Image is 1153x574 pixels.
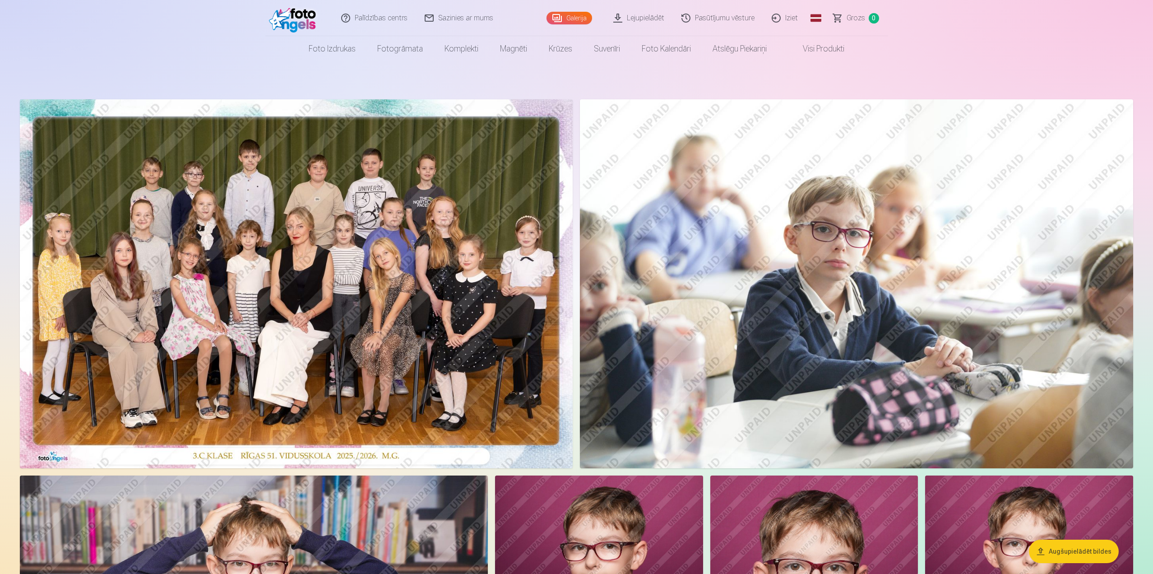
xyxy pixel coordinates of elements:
a: Visi produkti [778,36,855,61]
a: Krūzes [538,36,583,61]
a: Magnēti [489,36,538,61]
a: Komplekti [434,36,489,61]
span: 0 [869,13,879,23]
button: Augšupielādēt bildes [1029,540,1119,563]
a: Suvenīri [583,36,631,61]
a: Atslēgu piekariņi [702,36,778,61]
a: Galerija [546,12,592,24]
a: Fotogrāmata [366,36,434,61]
a: Foto izdrukas [298,36,366,61]
a: Foto kalendāri [631,36,702,61]
span: Grozs [847,13,865,23]
img: /fa1 [269,4,321,33]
